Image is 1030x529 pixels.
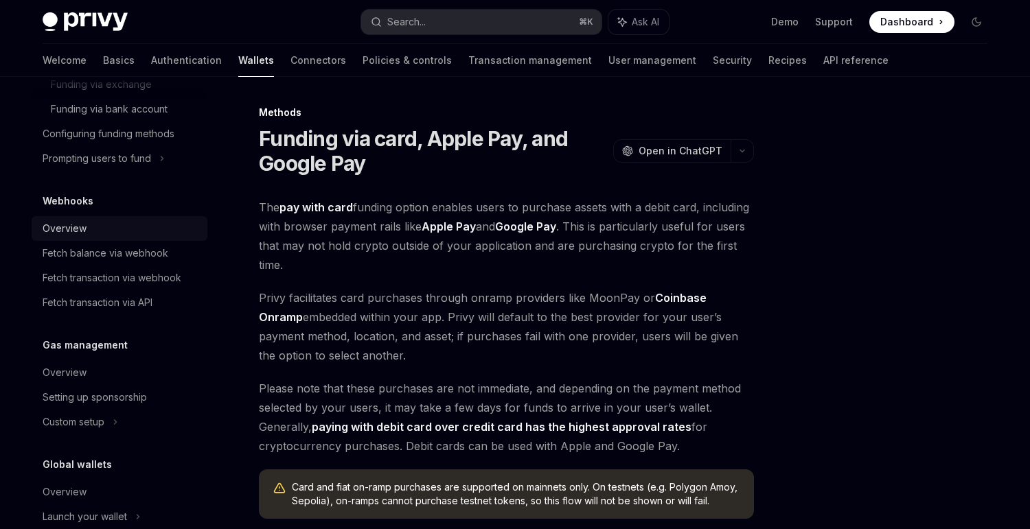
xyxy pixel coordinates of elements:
a: Connectors [290,44,346,77]
span: Dashboard [880,15,933,29]
button: Ask AI [608,10,669,34]
span: The funding option enables users to purchase assets with a debit card, including with browser pay... [259,198,754,274]
a: Support [815,15,853,29]
span: Please note that these purchases are not immediate, and depending on the payment method selected ... [259,379,754,456]
strong: Apple Pay [422,220,476,233]
h5: Gas management [43,337,128,353]
a: Overview [32,216,207,241]
div: Configuring funding methods [43,126,174,142]
div: Methods [259,106,754,119]
div: Card and fiat on-ramp purchases are supported on mainnets only. On testnets (e.g. Polygon Amoy, S... [292,480,740,508]
div: Fetch transaction via webhook [43,270,181,286]
div: Overview [43,484,87,500]
button: Open in ChatGPT [613,139,731,163]
div: Launch your wallet [43,508,127,525]
div: Setting up sponsorship [43,389,147,405]
a: Security [713,44,752,77]
a: Setting up sponsorship [32,385,207,410]
a: Fetch balance via webhook [32,241,207,266]
a: User management [608,44,696,77]
strong: Google Pay [495,220,556,233]
a: Dashboard [869,11,954,33]
a: Transaction management [468,44,592,77]
a: Recipes [768,44,807,77]
div: Funding via bank account [51,101,168,117]
a: Configuring funding methods [32,121,207,146]
a: Wallets [238,44,274,77]
span: Privy facilitates card purchases through onramp providers like MoonPay or embedded within your ap... [259,288,754,365]
a: Fetch transaction via webhook [32,266,207,290]
strong: paying with debit card over credit card has the highest approval rates [312,420,691,434]
div: Search... [387,14,426,30]
a: Funding via bank account [32,97,207,121]
button: Search...⌘K [361,10,602,34]
div: Overview [43,220,87,237]
div: Overview [43,364,87,381]
h1: Funding via card, Apple Pay, and Google Pay [259,126,608,176]
span: ⌘ K [579,16,593,27]
div: Custom setup [43,414,104,430]
a: Demo [771,15,799,29]
a: Fetch transaction via API [32,290,207,315]
a: Overview [32,480,207,504]
a: API reference [823,44,889,77]
div: Fetch balance via webhook [43,245,168,261]
img: dark logo [43,12,128,32]
a: Welcome [43,44,87,77]
svg: Warning [273,482,286,495]
span: Open in ChatGPT [639,144,722,158]
a: Overview [32,360,207,385]
strong: pay with card [279,200,353,214]
h5: Global wallets [43,456,112,473]
button: Toggle dark mode [965,11,987,33]
div: Prompting users to fund [43,150,151,167]
a: Authentication [151,44,222,77]
span: Ask AI [632,15,659,29]
a: Policies & controls [363,44,452,77]
h5: Webhooks [43,193,93,209]
a: Basics [103,44,135,77]
div: Fetch transaction via API [43,294,152,311]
